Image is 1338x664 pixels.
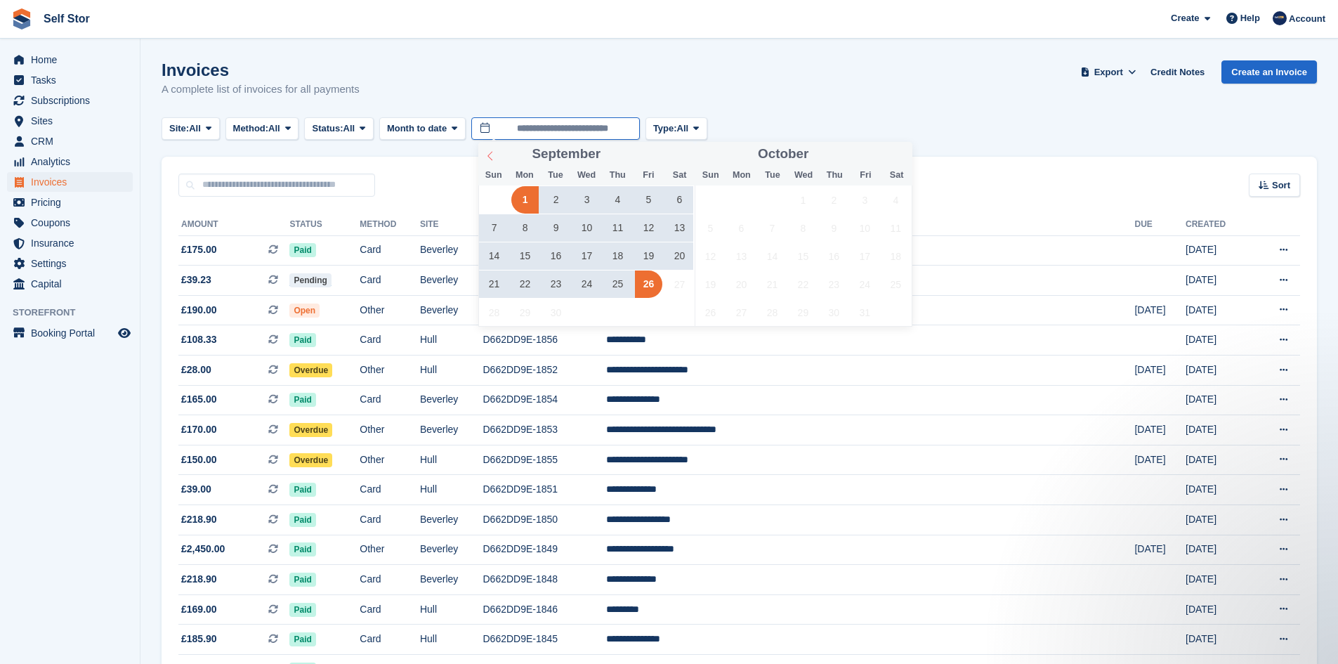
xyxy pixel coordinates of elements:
[483,385,606,415] td: D662DD9E-1854
[289,573,315,587] span: Paid
[645,117,707,141] button: Type: All
[542,271,570,298] span: September 23, 2025
[604,242,631,270] span: September 18, 2025
[420,505,483,535] td: Beverley
[1186,415,1252,445] td: [DATE]
[542,242,570,270] span: September 16, 2025
[820,214,848,242] span: October 9, 2025
[7,111,133,131] a: menu
[666,186,693,214] span: September 6, 2025
[181,602,217,617] span: £169.00
[480,214,508,242] span: September 7, 2025
[1134,415,1186,445] td: [DATE]
[360,356,420,386] td: Other
[1186,356,1252,386] td: [DATE]
[1289,12,1325,26] span: Account
[511,186,539,214] span: September 1, 2025
[1134,356,1186,386] td: [DATE]
[7,172,133,192] a: menu
[882,242,910,270] span: October 18, 2025
[116,325,133,341] a: Preview store
[573,186,601,214] span: September 3, 2025
[1273,11,1287,25] img: Chris Rice
[604,271,631,298] span: September 25, 2025
[511,299,539,326] span: September 29, 2025
[540,171,571,180] span: Tue
[189,122,201,136] span: All
[511,242,539,270] span: September 15, 2025
[420,385,483,415] td: Beverley
[820,186,848,214] span: October 2, 2025
[542,214,570,242] span: September 9, 2025
[420,594,483,625] td: Hull
[808,147,853,162] input: Year
[1186,625,1252,655] td: [DATE]
[851,186,879,214] span: October 3, 2025
[7,152,133,171] a: menu
[181,453,217,467] span: £150.00
[820,299,848,326] span: October 30, 2025
[181,572,217,587] span: £218.90
[728,299,755,326] span: October 27, 2025
[31,193,115,212] span: Pricing
[1134,214,1186,236] th: Due
[757,171,788,180] span: Tue
[635,214,662,242] span: September 12, 2025
[7,91,133,110] a: menu
[31,274,115,294] span: Capital
[1221,60,1317,84] a: Create an Invoice
[728,242,755,270] span: October 13, 2025
[532,148,601,161] span: September
[697,214,724,242] span: October 5, 2025
[181,392,217,407] span: £165.00
[420,535,483,565] td: Beverley
[573,214,601,242] span: September 10, 2025
[851,271,879,298] span: October 24, 2025
[420,235,483,266] td: Beverley
[789,214,817,242] span: October 8, 2025
[483,475,606,505] td: D662DD9E-1851
[1186,445,1252,475] td: [DATE]
[480,299,508,326] span: September 28, 2025
[181,242,217,257] span: £175.00
[360,594,420,625] td: Card
[1094,65,1123,79] span: Export
[360,295,420,325] td: Other
[420,415,483,445] td: Beverley
[726,171,757,180] span: Mon
[7,213,133,233] a: menu
[633,171,664,180] span: Fri
[360,505,420,535] td: Card
[420,475,483,505] td: Hull
[7,274,133,294] a: menu
[360,266,420,296] td: Card
[1134,535,1186,565] td: [DATE]
[181,632,217,646] span: £185.90
[604,186,631,214] span: September 4, 2025
[289,513,315,527] span: Paid
[483,445,606,475] td: D662DD9E-1855
[483,325,606,356] td: D662DD9E-1856
[1186,475,1252,505] td: [DATE]
[511,271,539,298] span: September 22, 2025
[360,625,420,655] td: Card
[289,243,315,257] span: Paid
[162,82,360,98] p: A complete list of invoices for all payments
[1272,178,1290,193] span: Sort
[420,625,483,655] td: Hull
[1186,505,1252,535] td: [DATE]
[664,171,695,180] span: Sat
[666,214,693,242] span: September 13, 2025
[697,271,724,298] span: October 19, 2025
[759,299,786,326] span: October 28, 2025
[697,242,724,270] span: October 12, 2025
[181,303,217,318] span: £190.00
[759,214,786,242] span: October 7, 2025
[181,482,211,497] span: £39.00
[1186,295,1252,325] td: [DATE]
[31,233,115,253] span: Insurance
[789,242,817,270] span: October 15, 2025
[360,385,420,415] td: Card
[1077,60,1139,84] button: Export
[478,171,509,180] span: Sun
